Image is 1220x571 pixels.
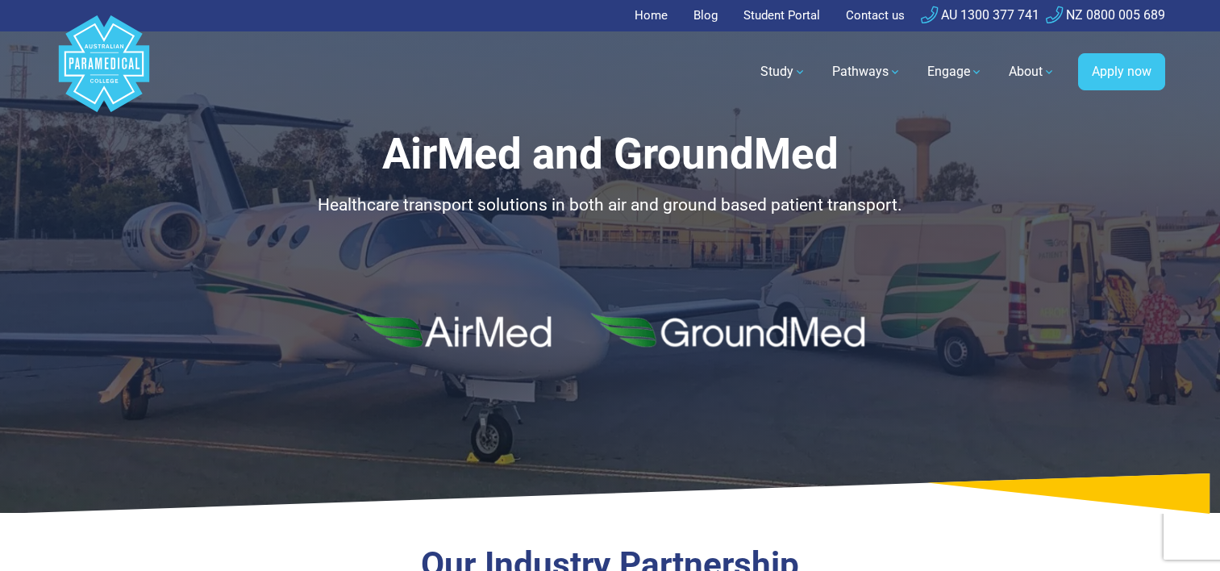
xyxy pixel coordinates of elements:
[1046,7,1165,23] a: NZ 0800 005 689
[139,129,1082,180] h1: AirMed and GroundMed
[139,193,1082,219] p: Healthcare transport solutions in both air and ground based patient transport.
[999,49,1065,94] a: About
[751,49,816,94] a: Study
[56,31,152,113] a: Australian Paramedical College
[918,49,993,94] a: Engage
[1078,53,1165,90] a: Apply now
[921,7,1039,23] a: AU 1300 377 741
[822,49,911,94] a: Pathways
